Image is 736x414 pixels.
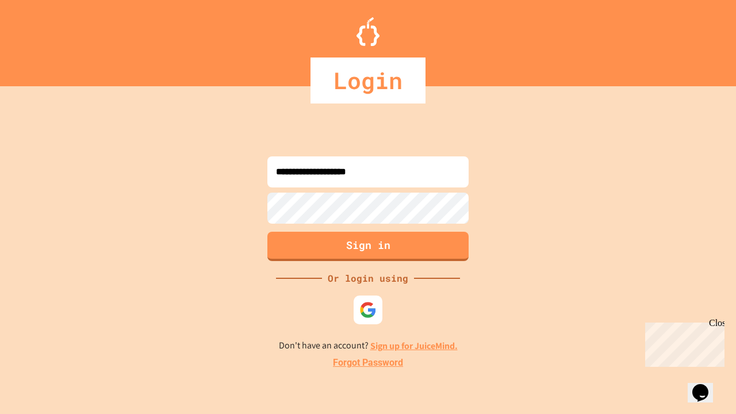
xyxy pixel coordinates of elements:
div: Chat with us now!Close [5,5,79,73]
img: Logo.svg [356,17,379,46]
img: google-icon.svg [359,301,377,319]
div: Or login using [322,271,414,285]
a: Sign up for JuiceMind. [370,340,458,352]
div: Login [310,57,425,103]
p: Don't have an account? [279,339,458,353]
iframe: chat widget [641,318,724,367]
iframe: chat widget [688,368,724,402]
button: Sign in [267,232,469,261]
a: Forgot Password [333,356,403,370]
